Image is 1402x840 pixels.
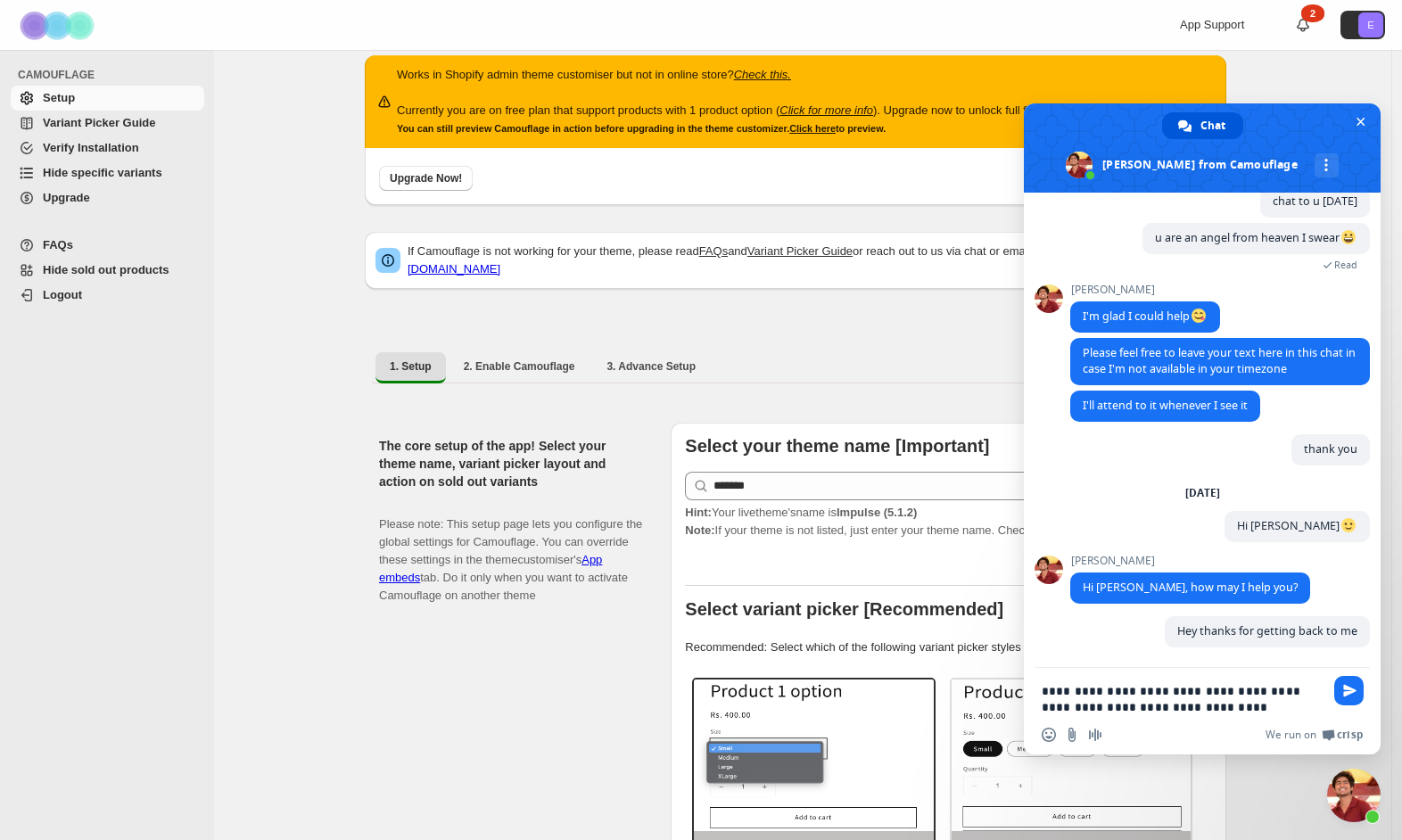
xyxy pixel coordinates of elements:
div: 2 [1301,4,1324,22]
span: We run on [1266,728,1316,742]
a: Verify Installation [11,136,204,161]
b: Select variant picker [Recommended] [685,599,1003,619]
span: Please feel free to leave your text here in this chat in case I'm not available in your timezone [1083,345,1356,376]
a: Setup [11,86,204,111]
strong: Hint: [685,506,712,519]
a: Upgrade [11,185,204,210]
span: Read [1334,259,1357,271]
span: Audio message [1088,728,1102,742]
span: 1. Setup [390,359,432,374]
a: Click for more info [779,103,873,117]
span: Verify Installation [43,141,139,154]
span: Hide sold out products [43,263,169,276]
span: thank you [1304,441,1357,457]
span: Chat [1200,112,1225,139]
span: App Support [1180,18,1244,31]
span: I'm glad I could help [1083,309,1208,324]
div: [DATE] [1185,488,1220,498]
a: Hide sold out products [11,258,204,283]
a: We run onCrisp [1266,728,1363,742]
text: E [1367,20,1373,30]
textarea: Compose your message... [1042,683,1324,715]
span: Hi [PERSON_NAME], how may I help you? [1083,580,1298,595]
a: Click here [789,123,836,134]
a: Hide specific variants [11,161,204,185]
button: Avatar with initials E [1340,11,1385,39]
span: Avatar with initials E [1358,12,1383,37]
img: Camouflage [14,1,103,50]
a: FAQs [11,233,204,258]
strong: Impulse (5.1.2) [837,506,917,519]
a: Variant Picker Guide [11,111,204,136]
span: u are an angel from heaven I swear [1155,230,1357,245]
span: chat to u [DATE] [1273,194,1357,209]
span: Send [1334,676,1364,705]
span: Hey thanks for getting back to me [1177,623,1357,638]
span: 2. Enable Camouflage [464,359,575,374]
a: Check this. [734,68,791,81]
small: You can still preview Camouflage in action before upgrading in the theme customizer. to preview. [397,123,886,134]
span: [PERSON_NAME] [1070,284,1220,296]
span: Setup [43,91,75,104]
span: FAQs [43,238,73,251]
a: 2 [1294,16,1312,34]
p: Currently you are on free plan that support products with 1 product option ( ). Upgrade now to un... [397,102,1068,119]
span: Hide specific variants [43,166,162,179]
span: CAMOUFLAGE [18,68,205,82]
span: Upgrade [43,191,90,204]
span: Hi [PERSON_NAME] [1237,518,1357,533]
span: Crisp [1337,728,1363,742]
p: Recommended: Select which of the following variant picker styles match your theme. [685,638,1212,656]
span: Insert an emoji [1042,728,1056,742]
div: More channels [1315,153,1339,177]
a: FAQs [699,244,729,258]
div: Close chat [1327,769,1381,822]
button: Upgrade Now! [379,166,473,191]
p: Please note: This setup page lets you configure the global settings for Camouflage. You can overr... [379,498,642,605]
img: Select / Dropdowns [694,679,934,831]
h2: The core setup of the app! Select your theme name, variant picker layout and action on sold out v... [379,437,642,490]
span: 3. Advance Setup [606,359,696,374]
span: Logout [43,288,82,301]
img: Buttons / Swatches [952,679,1192,831]
span: Upgrade Now! [390,171,462,185]
span: I'll attend to it whenever I see it [1083,398,1248,413]
p: If your theme is not listed, just enter your theme name. Check to find your theme name. [685,504,1212,539]
span: Your live theme's name is [685,506,917,519]
strong: Note: [685,523,714,537]
p: Works in Shopify admin theme customiser but not in online store? [397,66,1068,84]
span: Send a file [1065,728,1079,742]
span: Close chat [1351,112,1370,131]
a: Variant Picker Guide [747,244,853,258]
p: If Camouflage is not working for your theme, please read and or reach out to us via chat or email: [408,243,1216,278]
a: Logout [11,283,204,308]
span: [PERSON_NAME] [1070,555,1310,567]
b: Select your theme name [Important] [685,436,989,456]
span: Variant Picker Guide [43,116,155,129]
div: Chat [1162,112,1243,139]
